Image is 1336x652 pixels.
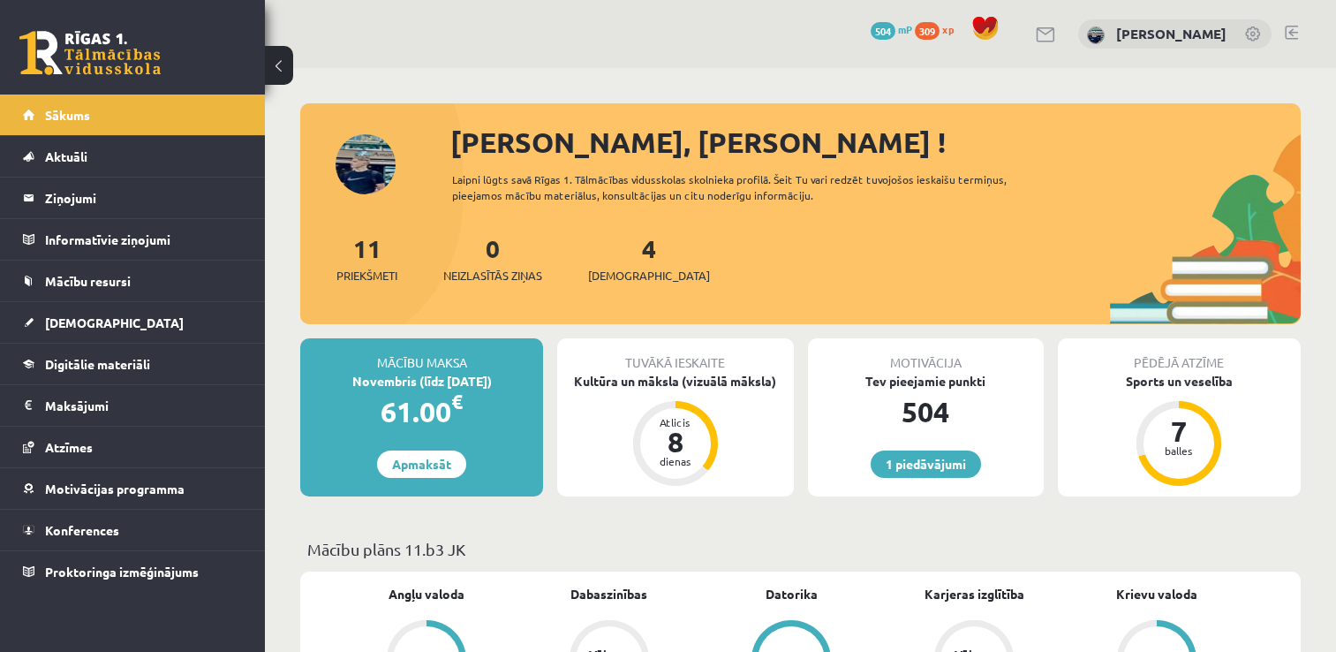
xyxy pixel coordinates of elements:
[871,451,981,478] a: 1 piedāvājumi
[915,22,962,36] a: 309 xp
[45,385,243,426] legend: Maksājumi
[389,585,464,603] a: Angļu valoda
[45,219,243,260] legend: Informatīvie ziņojumi
[557,372,793,489] a: Kultūra un māksla (vizuālā māksla) Atlicis 8 dienas
[377,451,466,478] a: Apmaksāt
[45,148,87,164] span: Aktuāli
[452,171,1053,203] div: Laipni lūgts savā Rīgas 1. Tālmācības vidusskolas skolnieka profilā. Šeit Tu vari redzēt tuvojošo...
[942,22,954,36] span: xp
[45,315,184,330] span: [DEMOGRAPHIC_DATA]
[23,510,243,550] a: Konferences
[649,428,702,456] div: 8
[45,522,119,538] span: Konferences
[1058,372,1301,390] div: Sports un veselība
[23,95,243,135] a: Sākums
[649,456,702,466] div: dienas
[23,344,243,384] a: Digitālie materiāli
[588,232,710,284] a: 4[DEMOGRAPHIC_DATA]
[808,372,1044,390] div: Tev pieejamie punkti
[1058,372,1301,489] a: Sports un veselība 7 balles
[336,267,397,284] span: Priekšmeti
[45,564,199,580] span: Proktoringa izmēģinājums
[925,585,1024,603] a: Karjeras izglītība
[898,22,912,36] span: mP
[23,551,243,592] a: Proktoringa izmēģinājums
[1058,338,1301,372] div: Pēdējā atzīme
[45,273,131,289] span: Mācību resursi
[45,439,93,455] span: Atzīmes
[766,585,818,603] a: Datorika
[45,178,243,218] legend: Ziņojumi
[871,22,912,36] a: 504 mP
[23,136,243,177] a: Aktuāli
[808,390,1044,433] div: 504
[1152,417,1205,445] div: 7
[300,372,543,390] div: Novembris (līdz [DATE])
[23,302,243,343] a: [DEMOGRAPHIC_DATA]
[557,372,793,390] div: Kultūra un māksla (vizuālā māksla)
[23,219,243,260] a: Informatīvie ziņojumi
[300,390,543,433] div: 61.00
[1152,445,1205,456] div: balles
[649,417,702,428] div: Atlicis
[45,481,185,497] span: Motivācijas programma
[23,261,243,301] a: Mācību resursi
[443,267,542,284] span: Neizlasītās ziņas
[336,232,397,284] a: 11Priekšmeti
[450,121,1301,163] div: [PERSON_NAME], [PERSON_NAME] !
[300,338,543,372] div: Mācību maksa
[45,107,90,123] span: Sākums
[45,356,150,372] span: Digitālie materiāli
[871,22,895,40] span: 504
[808,338,1044,372] div: Motivācija
[23,468,243,509] a: Motivācijas programma
[1087,27,1105,44] img: Gustavs Siliņš
[588,267,710,284] span: [DEMOGRAPHIC_DATA]
[1116,585,1197,603] a: Krievu valoda
[307,537,1294,561] p: Mācību plāns 11.b3 JK
[23,385,243,426] a: Maksājumi
[19,31,161,75] a: Rīgas 1. Tālmācības vidusskola
[23,178,243,218] a: Ziņojumi
[1116,25,1227,42] a: [PERSON_NAME]
[915,22,940,40] span: 309
[557,338,793,372] div: Tuvākā ieskaite
[443,232,542,284] a: 0Neizlasītās ziņas
[451,389,463,414] span: €
[570,585,647,603] a: Dabaszinības
[23,427,243,467] a: Atzīmes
